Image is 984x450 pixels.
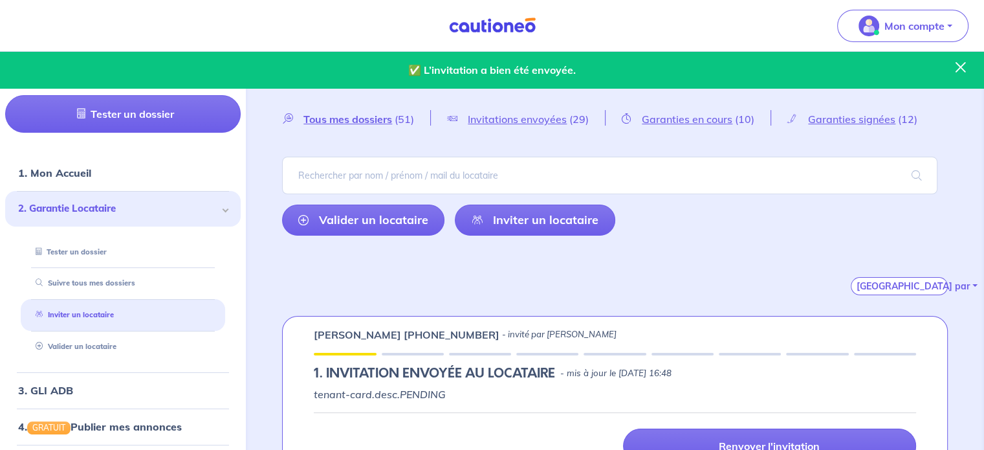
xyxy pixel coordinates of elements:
span: Garanties en cours [642,113,732,126]
span: (51) [395,113,414,126]
p: Mon compte [884,18,945,34]
a: Tous mes dossiers(51) [282,113,430,125]
span: Tous mes dossiers [303,113,392,126]
div: Tester un dossier [21,242,225,263]
a: Valider un locataire [282,205,444,236]
div: 3. GLI ADB [5,377,241,403]
a: Inviter un locataire [455,205,615,236]
div: 4.GRATUITPublier mes annonces [5,414,241,440]
h5: 1.︎ INVITATION ENVOYÉE AU LOCATAIRE [314,366,555,381]
div: Inviter un locataire [21,304,225,326]
a: 1. Mon Accueil [18,166,91,179]
button: [GEOGRAPHIC_DATA] par [851,277,948,295]
a: Garanties signées(12) [771,113,934,125]
p: - mis à jour le [DATE] 16:48 [560,367,672,380]
a: Tester un dossier [30,247,107,256]
span: 2. Garantie Locataire [18,201,218,216]
span: (29) [569,113,589,126]
div: state: PENDING, Context: IN-LANDLORD [314,366,916,381]
span: Garanties signées [808,113,895,126]
span: (12) [898,113,917,126]
a: Tester un dossier [5,95,241,133]
div: Suivre tous mes dossiers [21,273,225,294]
a: 4.GRATUITPublier mes annonces [18,420,182,433]
span: (10) [735,113,754,126]
p: tenant-card.desc.PENDING [314,387,916,402]
a: Garanties en cours(10) [606,113,771,125]
a: Invitations envoyées(29) [431,113,605,125]
a: Inviter un locataire [30,310,114,319]
img: Cautioneo [444,17,541,34]
span: Invitations envoyées [468,113,567,126]
input: Rechercher par nom / prénom / mail du locataire [282,157,937,194]
span: search [896,157,937,194]
div: 1. Mon Accueil [5,160,241,186]
div: Valider un locataire [21,336,225,357]
div: 2. Garantie Locataire [5,191,241,227]
p: - invité par [PERSON_NAME] [502,328,617,341]
a: Valider un locataire [30,342,116,351]
button: illu_account_valid_menu.svgMon compte [837,10,968,42]
a: 3. GLI ADB [18,384,73,397]
img: illu_account_valid_menu.svg [858,16,879,36]
a: Suivre tous mes dossiers [30,278,135,287]
p: [PERSON_NAME] [PHONE_NUMBER] [314,327,499,343]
